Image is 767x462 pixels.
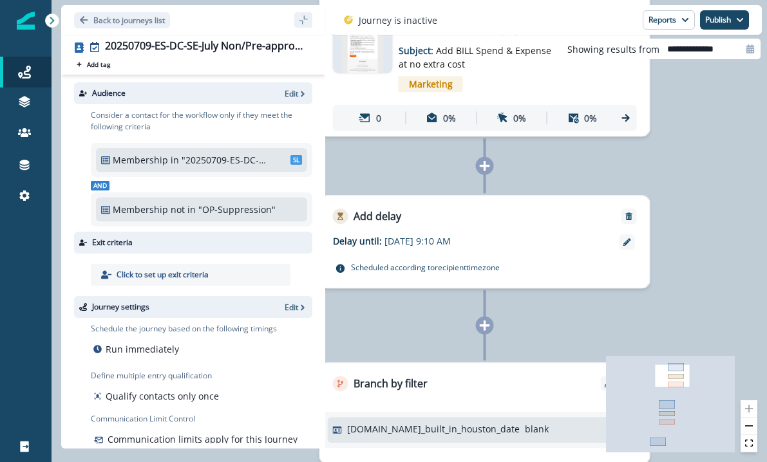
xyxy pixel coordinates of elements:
button: sidebar collapse toggle [294,12,312,28]
button: Go back [74,12,170,28]
p: Run immediately [106,342,179,356]
p: Showing results from [567,42,659,56]
div: 20250709-ES-DC-SE-July Non/Pre-approval Monthly X-Sell Series [105,40,307,54]
button: Edit [285,302,307,313]
p: Edit [285,302,298,313]
p: Qualify contacts only once [106,389,219,403]
p: not in [171,203,196,216]
p: Back to journeys list [93,15,165,26]
button: Add tag [74,59,113,69]
p: Add delay [354,208,401,224]
p: Subject: [399,36,560,71]
button: Edit [598,380,619,387]
p: Journey settings [92,301,149,313]
p: 0 [376,111,381,125]
p: [DOMAIN_NAME]_built_in_houston_date [347,422,520,436]
span: Add BILL Spend & Expense at no extra cost [399,44,551,70]
span: SL [290,155,302,165]
p: 0% [584,111,597,125]
button: Publish [700,10,749,30]
span: And [91,181,109,190]
p: [DATE] 9:10 AM [384,234,545,248]
p: Define multiple entry qualification [91,370,222,382]
p: Membership [113,153,168,167]
button: fit view [741,435,757,452]
button: Edit [285,88,307,99]
p: blank [525,422,549,436]
p: Audience [92,88,126,99]
p: "OP-Suppression" [198,203,285,216]
img: Inflection [17,12,35,30]
span: Marketing [399,76,463,92]
button: zoom out [741,418,757,435]
img: email asset unavailable [342,9,384,73]
p: Schedule the journey based on the following timings [91,323,277,335]
p: Edit [285,88,298,99]
p: Delay until: [333,234,384,248]
div: Add delayRemoveDelay until:[DATE] 9:10 AMScheduled according torecipienttimezone [319,195,650,288]
p: Journey is inactive [359,14,437,27]
p: Add tag [87,60,110,68]
p: 0% [513,111,526,125]
button: Remove [619,212,639,221]
p: Communication Limit Control [91,413,312,425]
p: Click to set up exit criteria [117,269,209,281]
p: "20250709-ES-DC-SE-July Non/Pre-approval Monthly X-Sell Series" [182,153,269,167]
p: Communication limits apply for this Journey [108,432,298,446]
p: Branch by filter [354,376,428,391]
p: Membership [113,203,168,216]
p: Consider a contact for the workflow only if they meet the following criteria [91,109,312,133]
p: 0% [443,111,456,125]
p: Exit criteria [92,237,133,248]
p: in [171,153,179,167]
button: Reports [643,10,695,30]
p: Scheduled according to recipient timezone [351,261,500,273]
